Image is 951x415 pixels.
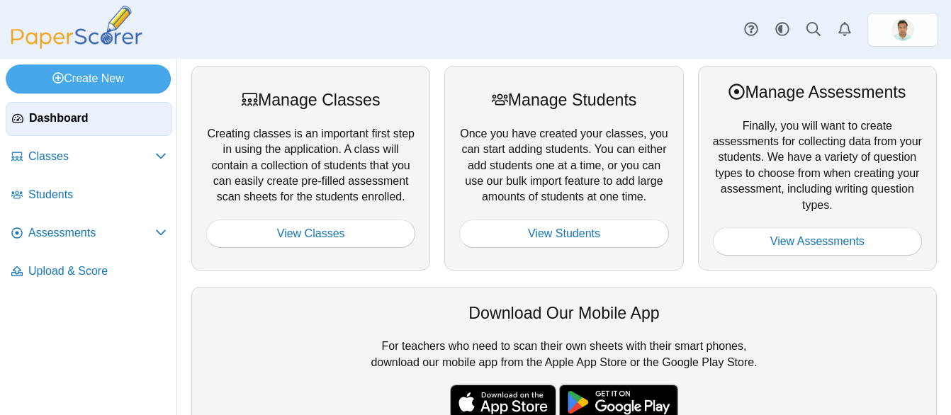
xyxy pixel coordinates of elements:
[713,227,922,256] a: View Assessments
[191,66,430,271] div: Creating classes is an important first step in using the application. A class will contain a coll...
[444,66,683,271] div: Once you have created your classes, you can start adding students. You can either add students on...
[206,220,415,248] a: View Classes
[6,39,147,51] a: PaperScorer
[6,102,172,136] a: Dashboard
[29,110,166,126] span: Dashboard
[6,178,172,212] a: Students
[459,89,668,111] div: Manage Students
[206,302,922,324] div: Download Our Mobile App
[867,13,938,47] a: ps.qM1w65xjLpOGVUdR
[28,263,167,279] span: Upload & Score
[28,225,155,241] span: Assessments
[829,14,860,45] a: Alerts
[6,255,172,289] a: Upload & Score
[6,6,147,49] img: PaperScorer
[6,64,171,93] a: Create New
[698,66,937,271] div: Finally, you will want to create assessments for collecting data from your students. We have a va...
[891,18,914,41] img: ps.qM1w65xjLpOGVUdR
[713,81,922,103] div: Manage Assessments
[28,149,155,164] span: Classes
[459,220,668,248] a: View Students
[6,217,172,251] a: Assessments
[206,89,415,111] div: Manage Classes
[891,18,914,41] span: adonis maynard pilongo
[28,187,167,203] span: Students
[6,140,172,174] a: Classes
